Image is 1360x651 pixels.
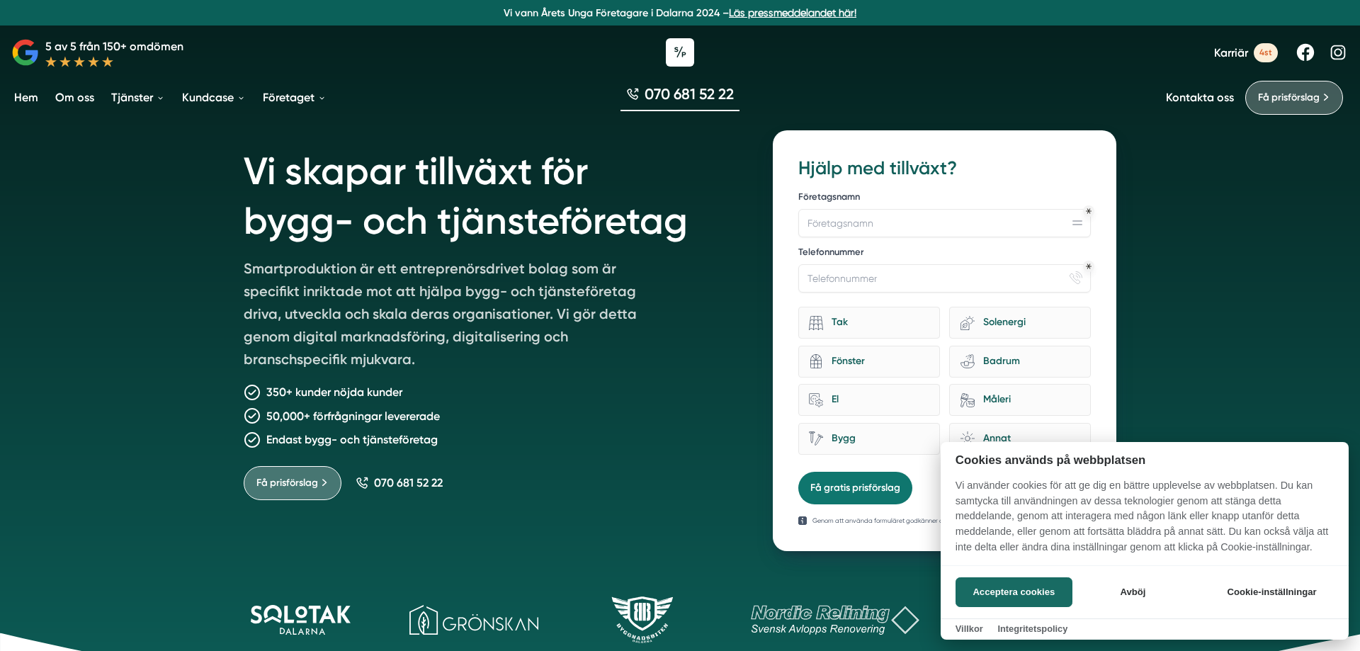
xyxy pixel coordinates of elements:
a: Villkor [956,623,983,634]
p: Vi använder cookies för att ge dig en bättre upplevelse av webbplatsen. Du kan samtycka till anvä... [941,478,1349,565]
h2: Cookies används på webbplatsen [941,453,1349,467]
button: Acceptera cookies [956,577,1072,607]
button: Cookie-inställningar [1210,577,1334,607]
button: Avböj [1077,577,1189,607]
a: Integritetspolicy [997,623,1067,634]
